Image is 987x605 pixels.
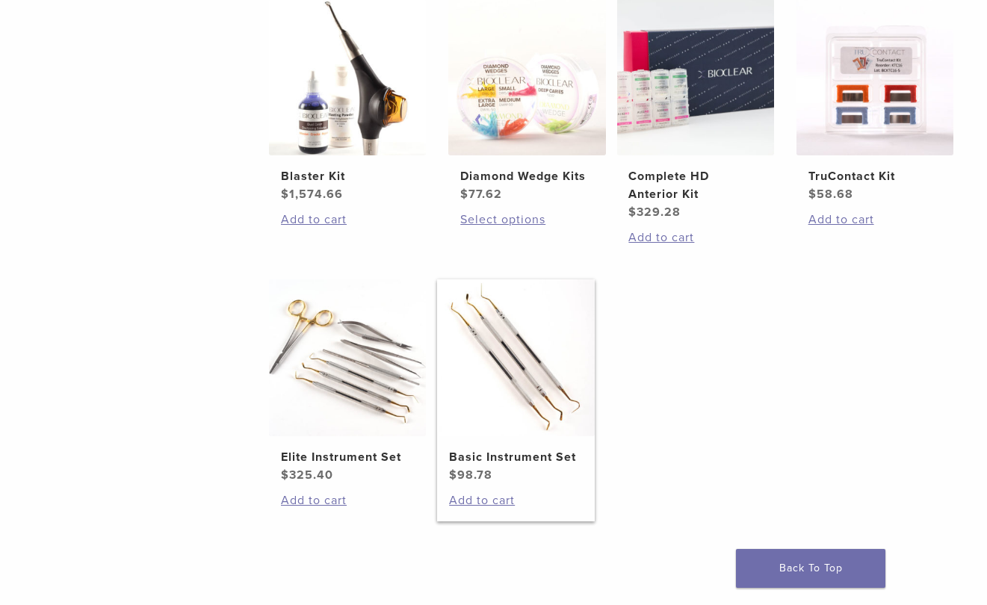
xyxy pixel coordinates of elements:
a: Add to cart: “Elite Instrument Set” [281,491,415,509]
bdi: 1,574.66 [281,187,343,202]
a: Elite Instrument SetElite Instrument Set $325.40 [269,279,426,484]
bdi: 77.62 [460,187,502,202]
bdi: 98.78 [449,468,492,483]
h2: TruContact Kit [808,167,942,185]
span: $ [449,468,457,483]
h2: Blaster Kit [281,167,415,185]
span: $ [281,187,289,202]
a: Add to cart: “Complete HD Anterior Kit” [628,229,762,246]
span: $ [281,468,289,483]
span: $ [460,187,468,202]
a: Select options for “Diamond Wedge Kits” [460,211,594,229]
bdi: 325.40 [281,468,333,483]
a: Back To Top [736,549,885,588]
h2: Diamond Wedge Kits [460,167,594,185]
h2: Complete HD Anterior Kit [628,167,762,203]
span: $ [628,205,637,220]
a: Add to cart: “TruContact Kit” [808,211,942,229]
a: Add to cart: “Blaster Kit” [281,211,415,229]
img: Basic Instrument Set [437,279,594,436]
img: Elite Instrument Set [269,279,426,436]
span: $ [808,187,817,202]
a: Basic Instrument SetBasic Instrument Set $98.78 [437,279,594,484]
bdi: 329.28 [628,205,681,220]
h2: Elite Instrument Set [281,448,415,466]
bdi: 58.68 [808,187,853,202]
h2: Basic Instrument Set [449,448,583,466]
a: Add to cart: “Basic Instrument Set” [449,491,583,509]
